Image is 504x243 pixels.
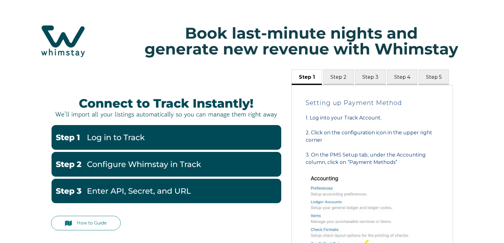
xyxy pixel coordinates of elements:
a: How to Guide [51,216,121,230]
span: 3. On the PMS Setup tab, under the Accounting column, click on “Payment Methods” [306,152,426,165]
div: Tabs list [291,69,449,85]
button: Step 5 [419,69,449,85]
button: Step 1 [291,69,322,85]
img: Track 1 [51,125,281,150]
span: 1. Log into your Track Account. [306,115,381,121]
span: 2. Click on the configuration icon in the upper right corner [306,130,432,143]
img: trackbanner [51,92,281,123]
button: Step 3 [355,69,386,85]
img: Hubspot header for SSOB (4) [6,15,498,67]
span: Setting up Payment Method [306,99,402,107]
img: track 3 [51,179,281,203]
img: Track 2-1 [51,152,281,177]
button: Step 2 [323,69,354,85]
button: Step 4 [387,69,418,85]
